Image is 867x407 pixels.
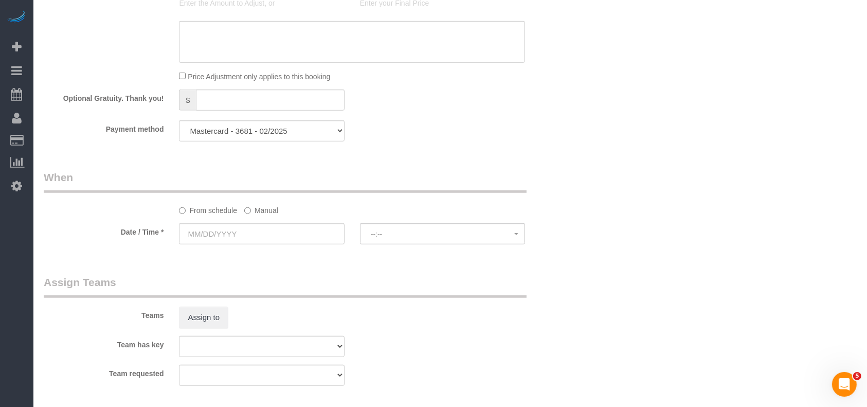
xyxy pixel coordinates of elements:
[6,10,27,25] img: Automaid Logo
[179,207,186,214] input: From schedule
[244,207,251,214] input: Manual
[36,90,171,103] label: Optional Gratuity. Thank you!
[832,372,857,397] iframe: Intercom live chat
[360,223,525,244] button: --:--
[36,365,171,379] label: Team requested
[36,307,171,321] label: Teams
[188,73,330,81] span: Price Adjustment only applies to this booking
[36,223,171,237] label: Date / Time *
[244,202,278,216] label: Manual
[36,336,171,350] label: Team has key
[36,120,171,134] label: Payment method
[853,372,861,380] span: 5
[179,307,228,328] button: Assign to
[179,223,344,244] input: MM/DD/YYYY
[44,275,527,298] legend: Assign Teams
[371,230,514,238] span: --:--
[44,170,527,193] legend: When
[179,90,196,111] span: $
[179,202,237,216] label: From schedule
